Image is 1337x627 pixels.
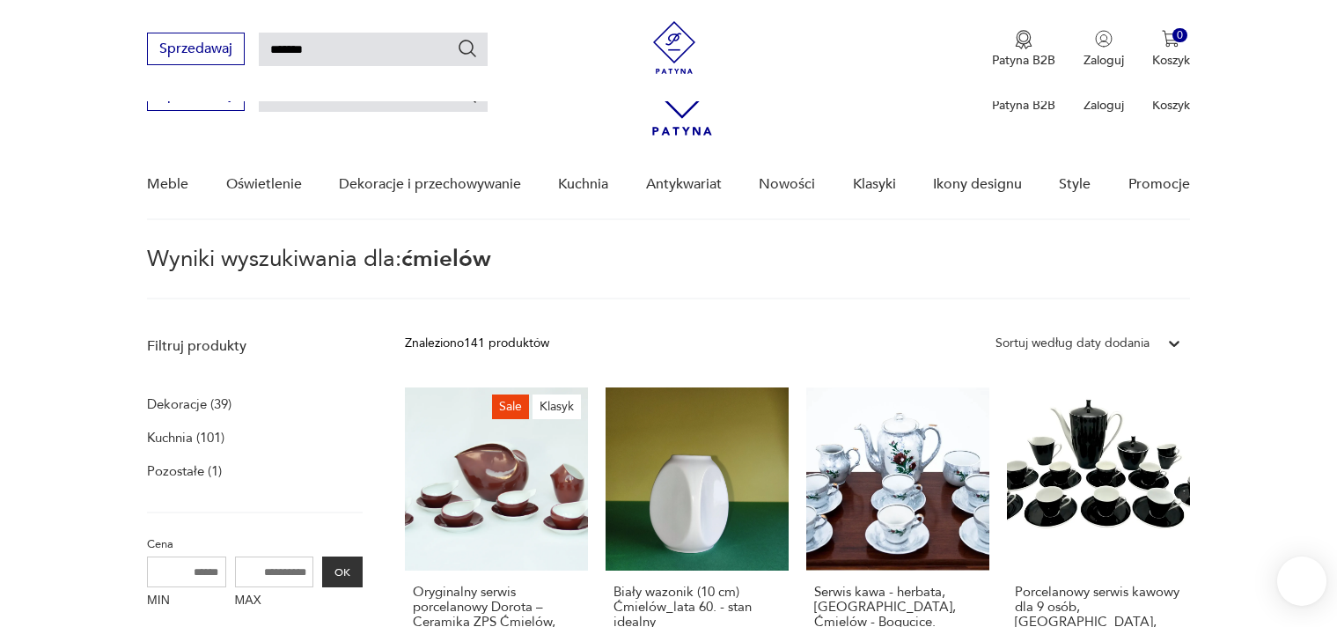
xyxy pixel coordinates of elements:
a: Sprzedawaj [147,44,245,56]
div: 0 [1172,28,1187,43]
a: Kuchnia (101) [147,425,224,450]
a: Meble [147,151,188,218]
button: Sprzedawaj [147,33,245,65]
span: ćmielów [401,243,491,275]
a: Style [1059,151,1091,218]
a: Ikony designu [933,151,1022,218]
p: Zaloguj [1084,52,1124,69]
a: Ikona medaluPatyna B2B [992,30,1055,69]
p: Filtruj produkty [147,336,363,356]
button: Szukaj [457,38,478,59]
div: Znaleziono 141 produktów [405,334,549,353]
label: MIN [147,587,226,616]
a: Pozostałe (1) [147,459,222,483]
p: Wyniki wyszukiwania dla: [147,248,1190,299]
a: Oświetlenie [226,151,302,218]
a: Dekoracje (39) [147,392,231,417]
img: Ikona koszyka [1162,30,1179,48]
img: Ikonka użytkownika [1095,30,1113,48]
a: Dekoracje i przechowywanie [339,151,521,218]
p: Koszyk [1152,97,1190,114]
button: OK [322,557,363,587]
a: Kuchnia [558,151,608,218]
label: MAX [235,587,314,616]
a: Sprzedawaj [147,90,245,102]
p: Zaloguj [1084,97,1124,114]
iframe: Smartsupp widget button [1277,557,1326,606]
p: Cena [147,535,363,554]
img: Ikona medalu [1015,30,1032,49]
p: Patyna B2B [992,52,1055,69]
button: 0Koszyk [1152,30,1190,69]
a: Promocje [1128,151,1190,218]
img: Patyna - sklep z meblami i dekoracjami vintage [648,21,701,74]
a: Nowości [759,151,815,218]
a: Antykwariat [646,151,722,218]
button: Zaloguj [1084,30,1124,69]
p: Koszyk [1152,52,1190,69]
p: Patyna B2B [992,97,1055,114]
button: Patyna B2B [992,30,1055,69]
div: Sortuj według daty dodania [995,334,1150,353]
a: Klasyki [853,151,896,218]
